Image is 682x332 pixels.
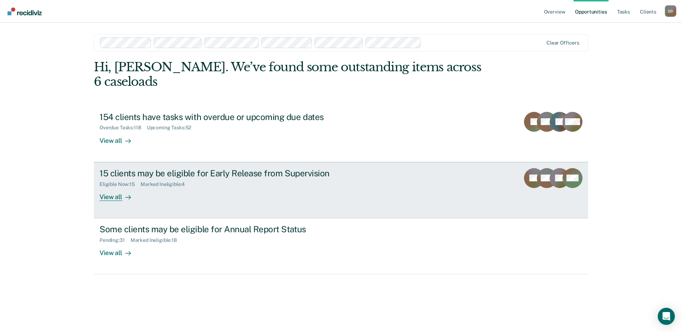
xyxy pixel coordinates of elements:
[100,237,131,243] div: Pending : 31
[131,237,183,243] div: Marked Ineligible : 18
[100,243,139,257] div: View all
[94,218,588,274] a: Some clients may be eligible for Annual Report StatusPending:31Marked Ineligible:18View all
[94,162,588,218] a: 15 clients may be eligible for Early Release from SupervisionEligible Now:15Marked Ineligible:4Vi...
[7,7,42,15] img: Recidiviz
[94,106,588,162] a: 154 clients have tasks with overdue or upcoming due datesOverdue Tasks:118Upcoming Tasks:52View all
[100,131,139,145] div: View all
[658,308,675,325] div: Open Intercom Messenger
[100,181,141,187] div: Eligible Now : 15
[100,125,147,131] div: Overdue Tasks : 118
[94,60,489,89] div: Hi, [PERSON_NAME]. We’ve found some outstanding items across 6 caseloads
[141,181,190,187] div: Marked Ineligible : 4
[100,112,350,122] div: 154 clients have tasks with overdue or upcoming due dates
[546,40,579,46] div: Clear officers
[665,5,676,17] button: Profile dropdown button
[147,125,197,131] div: Upcoming Tasks : 52
[100,168,350,178] div: 15 clients may be eligible for Early Release from Supervision
[100,224,350,234] div: Some clients may be eligible for Annual Report Status
[100,187,139,201] div: View all
[665,5,676,17] div: D D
